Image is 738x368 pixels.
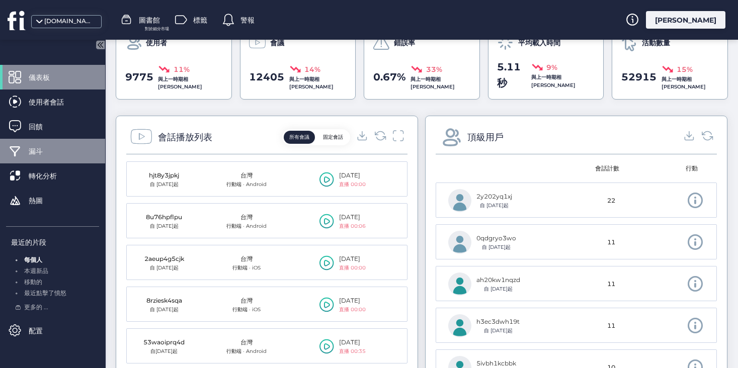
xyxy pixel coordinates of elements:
[226,181,267,188] font: 行動端 · Android
[339,297,360,304] font: [DATE]
[411,76,455,90] font: 與上一時期相[PERSON_NAME]
[15,277,21,284] font: 。
[655,16,716,25] font: [PERSON_NAME]
[607,238,615,246] font: 11
[158,76,202,90] font: 與上一時期相[PERSON_NAME]
[150,181,179,188] font: 自 [DATE]起
[240,213,253,221] font: 台灣
[323,134,343,140] font: 固定會話
[607,280,615,288] font: 11
[146,297,182,304] font: 8rziesk4sqa
[686,164,698,172] font: 行動
[193,16,207,25] font: 標籤
[531,74,576,88] font: 與上一時期相[PERSON_NAME]
[24,267,48,274] font: 本週新品
[476,318,520,325] font: h3ec3dwh19t
[304,65,320,74] font: 14%
[497,61,521,88] font: 5.11秒
[145,26,169,31] font: 對於細分市場
[339,338,360,346] font: [DATE]
[158,132,212,143] font: 會話播放列表
[426,65,442,74] font: 33%
[339,264,366,271] font: 直播 00:00
[24,256,42,263] font: 每個人
[476,234,516,242] font: 0qdgryo3wo
[143,338,185,346] font: 53waoiprq4d
[394,38,415,47] font: 錯誤率
[642,38,670,47] font: 活動數量
[24,303,48,311] font: 更多的 ...
[249,71,284,83] font: 12405
[150,306,179,313] font: 自 [DATE]起
[44,17,98,25] font: [DOMAIN_NAME]
[339,181,366,188] font: 直播 00:00
[232,306,261,313] font: 行動端 · iOS
[149,171,179,179] font: hjt8y3jpkj
[24,278,42,286] font: 移動的
[150,348,178,354] font: 自[DATE]起
[150,223,179,229] font: 自 [DATE]起
[226,348,267,354] font: 行動端 · Android
[317,131,349,144] button: 固定會話
[144,255,184,262] font: 2aeup4g5cjk
[546,63,557,72] font: 9%
[595,164,619,172] font: 會話計數
[373,71,406,83] font: 0.67%
[607,322,615,329] font: 11
[29,122,43,131] font: 回饋
[29,98,64,107] font: 使用者會話
[677,65,693,74] font: 15%
[29,326,43,335] font: 配置
[270,38,284,47] font: 會議
[467,132,504,143] font: 頂級用戶
[139,16,160,25] font: 圖書館
[484,327,513,334] font: 自 [DATE]起
[11,238,46,247] font: 最近的片段
[476,276,520,284] font: ah20kw1nqzd
[15,288,21,295] font: 。
[482,244,511,250] font: 自 [DATE]起
[150,264,179,271] font: 自 [DATE]起
[24,289,66,297] font: 最近點擊了憤怒
[289,134,309,140] font: 所有會議
[621,71,657,83] font: 52915
[518,38,560,47] font: 平均載入時間
[240,255,253,262] font: 台灣
[339,223,366,229] font: 直播 00:06
[339,348,366,354] font: 直播 00:35
[29,73,50,82] font: 儀表板
[476,359,516,367] font: 5ivbh1kcbbk
[240,16,255,25] font: 警報
[607,197,615,204] font: 22
[484,286,513,292] font: 自 [DATE]起
[339,306,366,313] font: 直播 00:00
[240,171,253,179] font: 台灣
[284,131,315,144] button: 所有會議
[29,171,57,180] font: 轉化分析
[174,65,190,74] font: 11%
[146,213,182,221] font: 8u76hpflpu
[480,202,509,209] font: 自 [DATE]起
[662,76,706,90] font: 與上一時期相[PERSON_NAME]
[15,265,21,273] font: 。
[289,76,334,90] font: 與上一時期相[PERSON_NAME]
[240,338,253,346] font: 台灣
[125,71,153,83] font: 9775
[339,255,360,262] font: [DATE]
[476,193,512,200] font: 2y202yq1xj
[339,171,360,179] font: [DATE]
[29,196,43,205] font: 熱圖
[15,254,21,262] font: 。
[339,213,360,221] font: [DATE]
[146,38,167,47] font: 使用者
[240,297,253,304] font: 台灣
[29,147,43,156] font: 漏斗
[226,223,267,229] font: 行動端 · Android
[232,264,261,271] font: 行動端 · iOS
